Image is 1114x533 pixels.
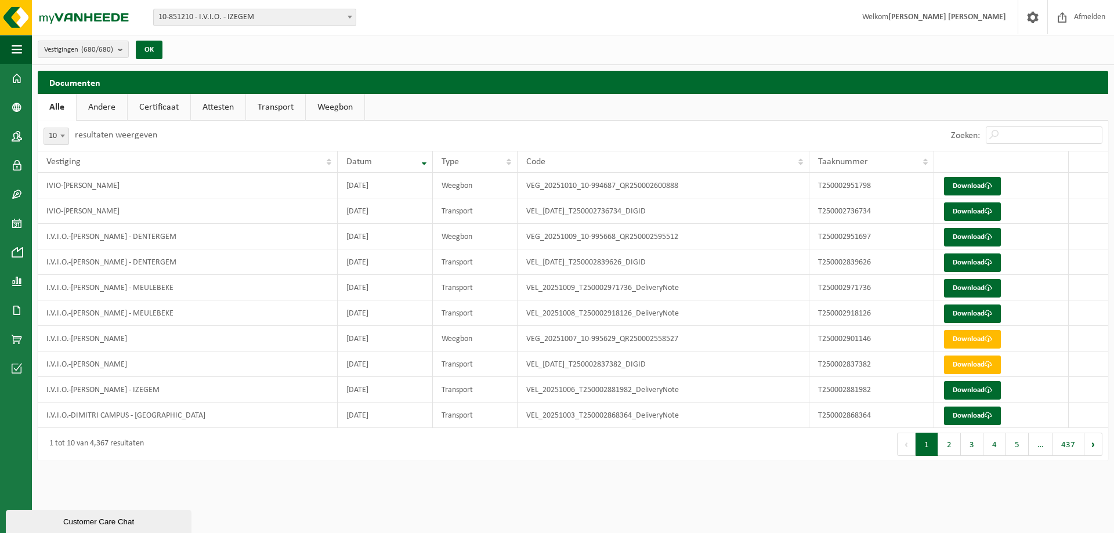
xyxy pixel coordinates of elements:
td: VEG_20251009_10-995668_QR250002595512 [518,224,809,249]
td: VEL_20251006_T250002881982_DeliveryNote [518,377,809,403]
span: … [1029,433,1052,456]
span: 10 [44,128,68,144]
td: T250002868364 [809,403,934,428]
span: Datum [346,157,372,166]
td: Transport [433,300,517,326]
td: I.V.I.O.-[PERSON_NAME] - DENTERGEM [38,224,338,249]
td: [DATE] [338,249,433,275]
td: VEL_[DATE]_T250002837382_DIGID [518,351,809,377]
span: Vestiging [46,157,81,166]
td: Transport [433,198,517,224]
td: I.V.I.O.-DIMITRI CAMPUS - [GEOGRAPHIC_DATA] [38,403,338,428]
a: Alle [38,94,76,121]
td: T250002918126 [809,300,934,326]
td: VEL_[DATE]_T250002839626_DIGID [518,249,809,275]
td: Transport [433,377,517,403]
button: 4 [983,433,1006,456]
td: I.V.I.O.-[PERSON_NAME] - IZEGEM [38,377,338,403]
iframe: chat widget [6,507,194,533]
a: Weegbon [306,94,364,121]
td: I.V.I.O.-[PERSON_NAME] [38,351,338,377]
a: Download [944,279,1001,298]
td: I.V.I.O.-[PERSON_NAME] - MEULEBEKE [38,300,338,326]
td: IVIO-[PERSON_NAME] [38,198,338,224]
button: 5 [1006,433,1029,456]
td: [DATE] [338,326,433,351]
td: [DATE] [338,275,433,300]
a: Download [944,177,1001,195]
td: T250002839626 [809,249,934,275]
a: Transport [246,94,305,121]
button: 3 [961,433,983,456]
label: Zoeken: [951,131,980,140]
span: 10-851210 - I.V.I.O. - IZEGEM [153,9,356,26]
td: Transport [433,275,517,300]
td: T250002951798 [809,173,934,198]
h2: Documenten [38,71,1108,93]
td: Transport [433,403,517,428]
td: [DATE] [338,173,433,198]
td: I.V.I.O.-[PERSON_NAME] - MEULEBEKE [38,275,338,300]
button: Next [1084,433,1102,456]
a: Download [944,253,1001,272]
span: Vestigingen [44,41,113,59]
span: 10-851210 - I.V.I.O. - IZEGEM [154,9,356,26]
td: [DATE] [338,198,433,224]
button: OK [136,41,162,59]
td: IVIO-[PERSON_NAME] [38,173,338,198]
td: VEG_20251010_10-994687_QR250002600888 [518,173,809,198]
label: resultaten weergeven [75,130,157,140]
button: Previous [897,433,916,456]
td: I.V.I.O.-[PERSON_NAME] [38,326,338,351]
a: Download [944,381,1001,400]
a: Attesten [191,94,245,121]
td: Weegbon [433,173,517,198]
td: Weegbon [433,326,517,351]
button: 1 [916,433,938,456]
strong: [PERSON_NAME] [PERSON_NAME] [888,13,1006,21]
a: Download [944,330,1001,349]
span: Code [526,157,545,166]
a: Download [944,407,1001,425]
td: [DATE] [338,403,433,428]
td: VEL_[DATE]_T250002736734_DIGID [518,198,809,224]
span: 10 [44,128,69,145]
a: Andere [77,94,127,121]
span: Taaknummer [818,157,868,166]
td: [DATE] [338,300,433,326]
button: Vestigingen(680/680) [38,41,129,58]
td: T250002951697 [809,224,934,249]
td: T250002971736 [809,275,934,300]
a: Certificaat [128,94,190,121]
td: Weegbon [433,224,517,249]
count: (680/680) [81,46,113,53]
td: [DATE] [338,224,433,249]
td: Transport [433,351,517,377]
div: 1 tot 10 van 4,367 resultaten [44,434,144,455]
a: Download [944,356,1001,374]
td: [DATE] [338,351,433,377]
td: VEL_20251009_T250002971736_DeliveryNote [518,275,809,300]
td: VEG_20251007_10-995629_QR250002558527 [518,326,809,351]
td: T250002837382 [809,351,934,377]
td: Transport [433,249,517,275]
td: VEL_20251008_T250002918126_DeliveryNote [518,300,809,326]
td: T250002736734 [809,198,934,224]
td: I.V.I.O.-[PERSON_NAME] - DENTERGEM [38,249,338,275]
a: Download [944,228,1001,246]
span: Type [442,157,459,166]
td: T250002901146 [809,326,934,351]
td: T250002881982 [809,377,934,403]
button: 2 [938,433,961,456]
a: Download [944,304,1001,323]
button: 437 [1052,433,1084,456]
td: [DATE] [338,377,433,403]
a: Download [944,202,1001,221]
td: VEL_20251003_T250002868364_DeliveryNote [518,403,809,428]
